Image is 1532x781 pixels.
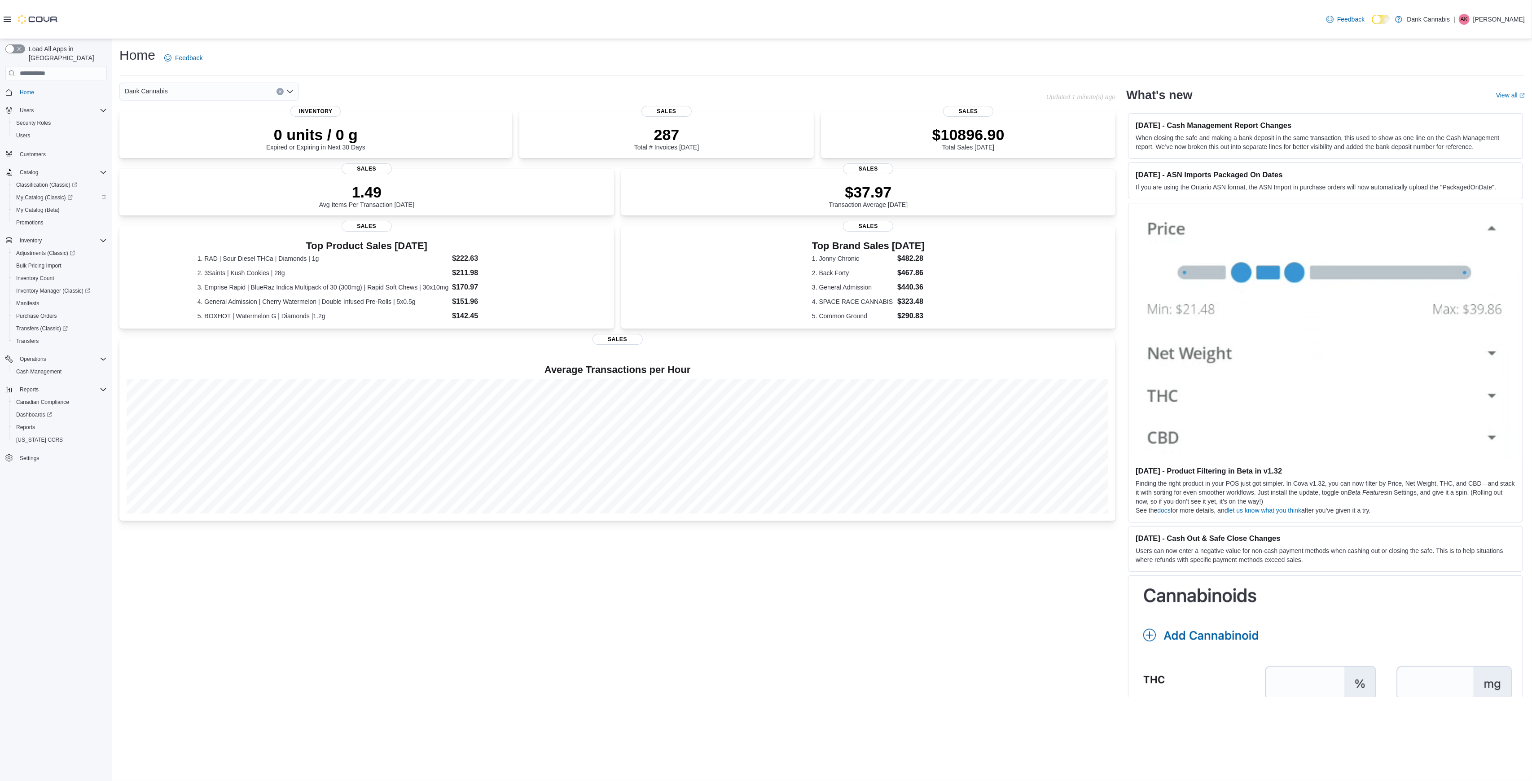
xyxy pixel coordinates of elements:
h3: [DATE] - Cash Management Report Changes [1136,121,1515,130]
a: Promotions [13,217,47,228]
a: Transfers (Classic) [9,322,110,335]
div: Total Sales [DATE] [932,126,1005,151]
a: Feedback [1323,10,1368,28]
p: Updated 1 minute(s) ago [1046,93,1115,101]
button: Inventory Count [9,272,110,285]
dt: 4. General Admission | Cherry Watermelon | Double Infused Pre-Rolls | 5x0.5g [198,297,449,306]
h4: Average Transactions per Hour [127,364,1108,375]
a: Manifests [13,298,43,309]
dt: 1. Jonny Chronic [812,254,894,263]
button: Transfers [9,335,110,347]
button: Home [2,86,110,99]
span: Inventory [16,235,107,246]
span: Reports [20,386,39,393]
span: Sales [943,106,993,117]
span: My Catalog (Beta) [16,206,60,214]
span: Manifests [13,298,107,309]
a: View allExternal link [1496,92,1525,99]
dd: $482.28 [897,253,925,264]
span: Sales [342,163,392,174]
span: Users [16,132,30,139]
button: Clear input [277,88,284,95]
button: [US_STATE] CCRS [9,434,110,446]
span: Feedback [175,53,202,62]
button: Reports [16,384,42,395]
a: Transfers (Classic) [13,323,71,334]
dt: 5. Common Ground [812,312,894,320]
button: Open list of options [286,88,294,95]
span: Inventory Manager (Classic) [13,285,107,296]
span: Manifests [16,300,39,307]
span: Adjustments (Classic) [16,250,75,257]
a: Canadian Compliance [13,397,73,408]
a: docs [1158,507,1171,514]
a: [US_STATE] CCRS [13,434,66,445]
a: Inventory Manager (Classic) [13,285,94,296]
em: Beta Features [1348,489,1387,496]
span: Customers [16,148,107,159]
button: Security Roles [9,117,110,129]
dt: 3. Emprise Rapid | BlueRaz Indica Multipack of 30 (300mg) | Rapid Soft Chews | 30x10mg [198,283,449,292]
span: Inventory [20,237,42,244]
span: Reports [16,384,107,395]
span: Cash Management [16,368,61,375]
span: Catalog [20,169,38,176]
span: Canadian Compliance [13,397,107,408]
span: Feedback [1337,15,1365,24]
p: 287 [634,126,699,144]
span: Sales [843,221,893,232]
a: Purchase Orders [13,311,61,321]
span: Sales [593,334,643,345]
button: Manifests [9,297,110,310]
a: Feedback [161,49,206,67]
span: My Catalog (Classic) [13,192,107,203]
p: See the for more details, and after you’ve given it a try. [1136,506,1515,515]
h1: Home [119,46,155,64]
dd: $440.36 [897,282,925,293]
button: Reports [2,383,110,396]
button: Users [2,104,110,117]
div: Total # Invoices [DATE] [634,126,699,151]
button: My Catalog (Beta) [9,204,110,216]
nav: Complex example [5,82,107,488]
button: Reports [9,421,110,434]
p: If you are using the Ontario ASN format, the ASN Import in purchase orders will now automatically... [1136,183,1515,192]
a: Customers [16,149,49,160]
p: | [1453,14,1455,25]
dt: 2. Back Forty [812,268,894,277]
a: Dashboards [13,409,56,420]
h3: Top Brand Sales [DATE] [812,241,925,251]
span: Transfers (Classic) [13,323,107,334]
a: Settings [16,453,43,464]
a: Classification (Classic) [9,179,110,191]
button: Canadian Compliance [9,396,110,408]
span: Home [16,87,107,98]
input: Dark Mode [1372,15,1391,24]
p: When closing the safe and making a bank deposit in the same transaction, this used to show as one... [1136,133,1515,151]
p: 0 units / 0 g [266,126,365,144]
span: Dank Cannabis [125,86,168,97]
button: Bulk Pricing Import [9,259,110,272]
h3: [DATE] - Product Filtering in Beta in v1.32 [1136,466,1515,475]
a: Bulk Pricing Import [13,260,65,271]
dd: $290.83 [897,311,925,321]
span: Cash Management [13,366,107,377]
dd: $467.86 [897,268,925,278]
span: Bulk Pricing Import [13,260,107,271]
p: Dank Cannabis [1407,14,1450,25]
a: Classification (Classic) [13,180,81,190]
span: Promotions [16,219,44,226]
span: Reports [13,422,107,433]
dd: $211.98 [452,268,536,278]
span: My Catalog (Classic) [16,194,73,201]
span: Users [13,130,107,141]
button: Inventory [16,235,45,246]
button: Settings [2,452,110,465]
span: Inventory Manager (Classic) [16,287,90,294]
h3: [DATE] - Cash Out & Safe Close Changes [1136,534,1515,543]
span: Settings [20,455,39,462]
div: Arshi Kalkat [1459,14,1470,25]
a: Cash Management [13,366,65,377]
span: Inventory Count [16,275,54,282]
